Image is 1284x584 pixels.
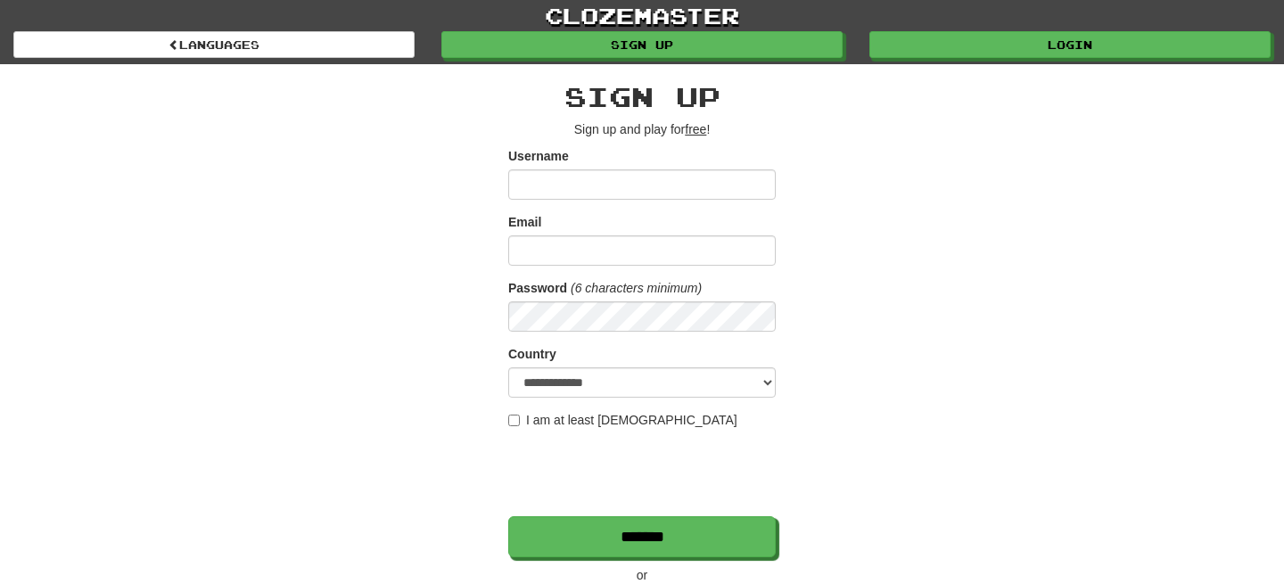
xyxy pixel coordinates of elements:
[441,31,843,58] a: Sign up
[13,31,415,58] a: Languages
[508,411,737,429] label: I am at least [DEMOGRAPHIC_DATA]
[508,438,779,507] iframe: reCAPTCHA
[508,566,776,584] p: or
[508,82,776,111] h2: Sign up
[685,122,706,136] u: free
[508,345,556,363] label: Country
[508,415,520,426] input: I am at least [DEMOGRAPHIC_DATA]
[869,31,1271,58] a: Login
[508,120,776,138] p: Sign up and play for !
[571,281,702,295] em: (6 characters minimum)
[508,213,541,231] label: Email
[508,279,567,297] label: Password
[508,147,569,165] label: Username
